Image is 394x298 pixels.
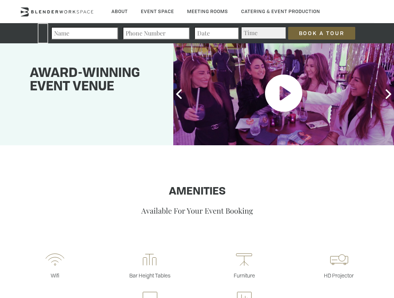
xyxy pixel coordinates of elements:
p: HD Projector [291,272,386,279]
input: Name [51,27,118,40]
input: Phone Number [123,27,190,40]
p: Bar Height Tables [103,272,197,279]
input: Date [194,27,239,40]
h1: Award-winning event venue [30,67,155,94]
p: Wifi [8,272,103,279]
p: Furniture [197,272,292,279]
input: Book a Tour [288,27,355,40]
